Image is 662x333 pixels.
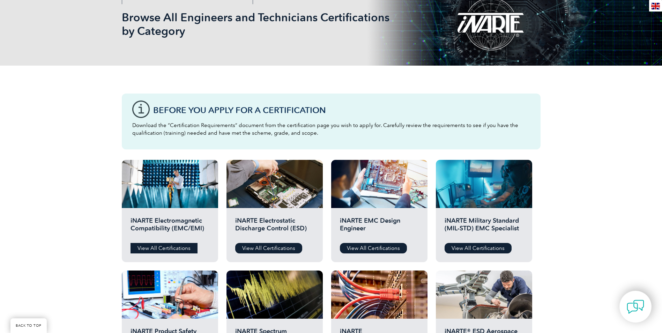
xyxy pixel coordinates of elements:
[131,217,209,238] h2: iNARTE Electromagnetic Compatibility (EMC/EMI)
[235,217,314,238] h2: iNARTE Electrostatic Discharge Control (ESD)
[132,121,530,137] p: Download the “Certification Requirements” document from the certification page you wish to apply ...
[445,243,512,253] a: View All Certifications
[340,217,419,238] h2: iNARTE EMC Design Engineer
[10,318,47,333] a: BACK TO TOP
[153,106,530,114] h3: Before You Apply For a Certification
[445,217,523,238] h2: iNARTE Military Standard (MIL-STD) EMC Specialist
[340,243,407,253] a: View All Certifications
[131,243,198,253] a: View All Certifications
[651,3,660,9] img: en
[235,243,302,253] a: View All Certifications
[122,10,390,38] h1: Browse All Engineers and Technicians Certifications by Category
[627,298,644,316] img: contact-chat.png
